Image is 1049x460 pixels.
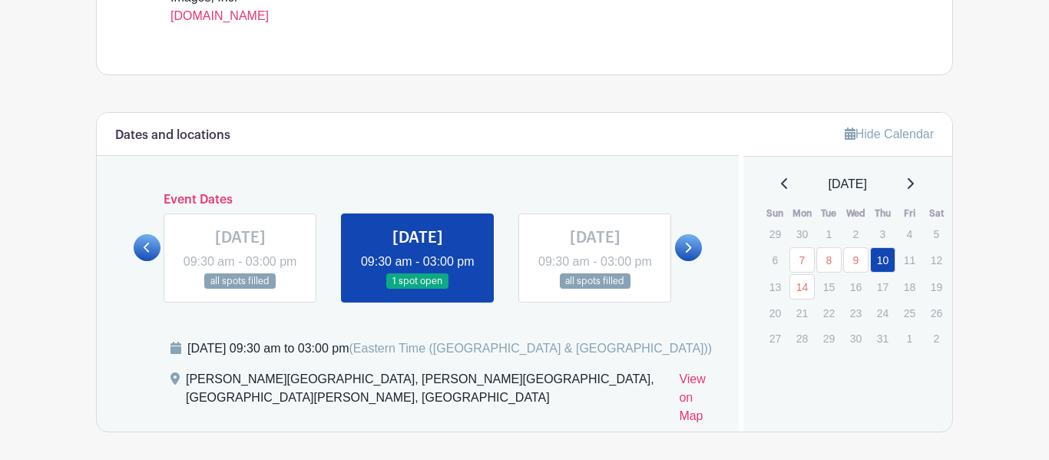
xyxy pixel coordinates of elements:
[924,301,949,325] p: 26
[763,301,788,325] p: 20
[160,193,675,207] h6: Event Dates
[789,206,816,221] th: Mon
[843,275,869,299] p: 16
[870,247,895,273] a: 10
[897,301,922,325] p: 25
[762,206,789,221] th: Sun
[763,248,788,272] p: 6
[816,326,842,350] p: 29
[896,206,923,221] th: Fri
[816,222,842,246] p: 1
[679,370,720,432] a: View on Map
[843,222,869,246] p: 2
[115,128,230,143] h6: Dates and locations
[924,326,949,350] p: 2
[897,275,922,299] p: 18
[789,326,815,350] p: 28
[870,222,895,246] p: 3
[816,206,842,221] th: Tue
[763,222,788,246] p: 29
[187,339,712,358] div: [DATE] 09:30 am to 03:00 pm
[924,275,949,299] p: 19
[789,222,815,246] p: 30
[842,206,869,221] th: Wed
[923,206,950,221] th: Sat
[870,326,895,350] p: 31
[789,301,815,325] p: 21
[870,301,895,325] p: 24
[870,275,895,299] p: 17
[869,206,896,221] th: Thu
[816,275,842,299] p: 15
[816,247,842,273] a: 8
[897,248,922,272] p: 11
[843,301,869,325] p: 23
[897,326,922,350] p: 1
[170,9,269,22] a: [DOMAIN_NAME]
[186,370,667,432] div: [PERSON_NAME][GEOGRAPHIC_DATA], [PERSON_NAME][GEOGRAPHIC_DATA], [GEOGRAPHIC_DATA][PERSON_NAME], [...
[924,222,949,246] p: 5
[816,301,842,325] p: 22
[349,342,712,355] span: (Eastern Time ([GEOGRAPHIC_DATA] & [GEOGRAPHIC_DATA]))
[763,275,788,299] p: 13
[789,247,815,273] a: 7
[924,248,949,272] p: 12
[843,326,869,350] p: 30
[843,247,869,273] a: 9
[763,326,788,350] p: 27
[897,222,922,246] p: 4
[829,175,867,194] span: [DATE]
[789,274,815,299] a: 14
[845,127,934,141] a: Hide Calendar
